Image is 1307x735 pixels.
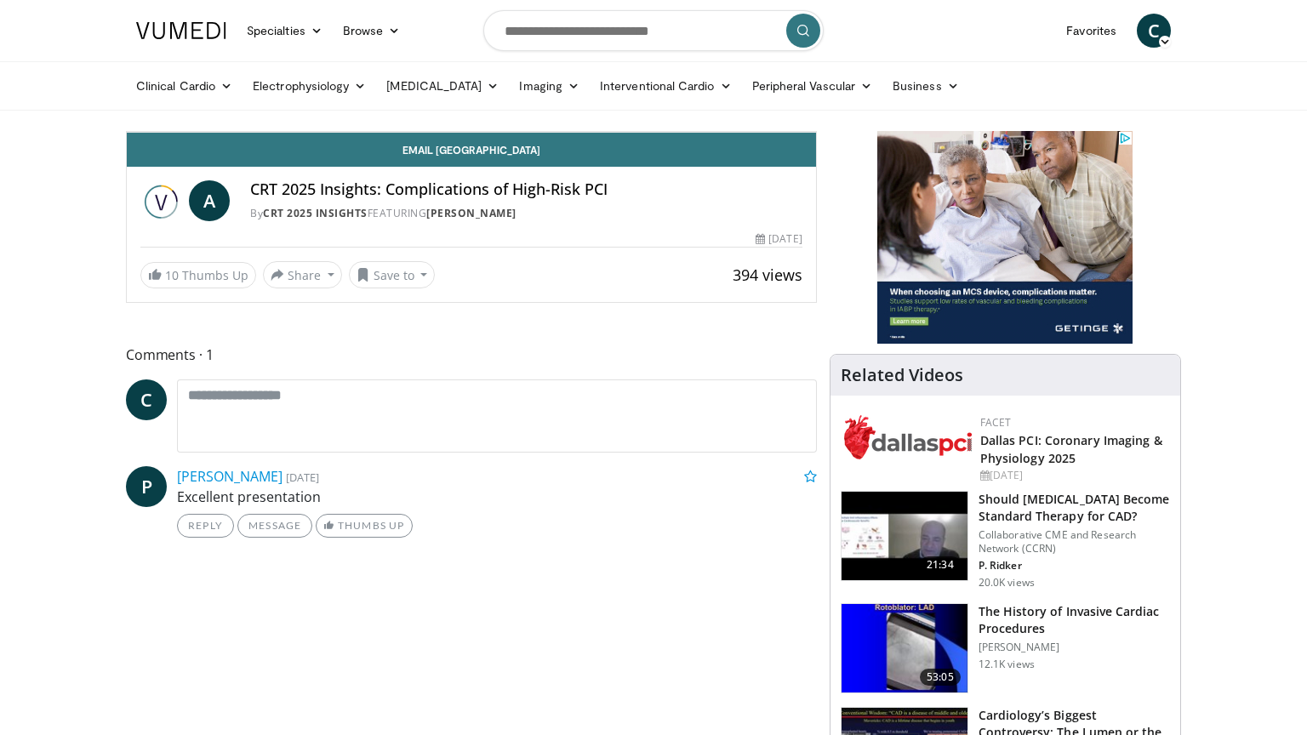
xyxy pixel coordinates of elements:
img: eb63832d-2f75-457d-8c1a-bbdc90eb409c.150x105_q85_crop-smart_upscale.jpg [842,492,967,580]
a: Reply [177,514,234,538]
p: 12.1K views [979,658,1035,671]
p: Collaborative CME and Research Network (CCRN) [979,528,1170,556]
iframe: Advertisement [877,131,1133,344]
a: Email [GEOGRAPHIC_DATA] [127,133,816,167]
h3: Should [MEDICAL_DATA] Become Standard Therapy for CAD? [979,491,1170,525]
h4: CRT 2025 Insights: Complications of High-Risk PCI [250,180,802,199]
img: a9c9c892-6047-43b2-99ef-dda026a14e5f.150x105_q85_crop-smart_upscale.jpg [842,604,967,692]
span: 10 [165,267,179,283]
span: 394 views [733,265,802,285]
p: [PERSON_NAME] [979,641,1170,654]
a: [PERSON_NAME] [177,467,283,486]
input: Search topics, interventions [483,10,824,51]
video-js: Video Player [127,132,816,133]
div: By FEATURING [250,206,802,221]
a: Specialties [237,14,333,48]
a: 21:34 Should [MEDICAL_DATA] Become Standard Therapy for CAD? Collaborative CME and Research Netwo... [841,491,1170,590]
h3: The History of Invasive Cardiac Procedures [979,603,1170,637]
a: Dallas PCI: Coronary Imaging & Physiology 2025 [980,432,1162,466]
a: Message [237,514,312,538]
a: 53:05 The History of Invasive Cardiac Procedures [PERSON_NAME] 12.1K views [841,603,1170,693]
p: P. Ridker [979,559,1170,573]
a: [MEDICAL_DATA] [376,69,509,103]
a: A [189,180,230,221]
p: Excellent presentation [177,487,817,507]
button: Share [263,261,342,288]
a: Thumbs Up [316,514,412,538]
button: Save to [349,261,436,288]
a: Favorites [1056,14,1127,48]
img: CRT 2025 Insights [140,180,182,221]
a: FACET [980,415,1012,430]
span: Comments 1 [126,344,817,366]
a: [PERSON_NAME] [426,206,517,220]
span: 21:34 [920,556,961,573]
p: 20.0K views [979,576,1035,590]
a: Business [882,69,969,103]
a: Imaging [509,69,590,103]
a: Electrophysiology [243,69,376,103]
a: C [126,379,167,420]
img: VuMedi Logo [136,22,226,39]
img: 939357b5-304e-4393-95de-08c51a3c5e2a.png.150x105_q85_autocrop_double_scale_upscale_version-0.2.png [844,415,972,459]
a: C [1137,14,1171,48]
small: [DATE] [286,470,319,485]
h4: Related Videos [841,365,963,385]
a: CRT 2025 Insights [263,206,368,220]
div: [DATE] [980,468,1167,483]
a: Clinical Cardio [126,69,243,103]
a: Interventional Cardio [590,69,742,103]
span: 53:05 [920,669,961,686]
a: Peripheral Vascular [742,69,882,103]
a: 10 Thumbs Up [140,262,256,288]
a: Browse [333,14,411,48]
a: P [126,466,167,507]
div: [DATE] [756,231,802,247]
